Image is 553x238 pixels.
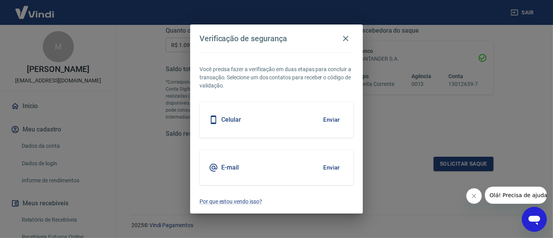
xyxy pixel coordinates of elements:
iframe: Fechar mensagem [466,188,482,204]
iframe: Mensagem da empresa [485,187,547,204]
h4: Verificação de segurança [199,34,287,43]
h5: Celular [221,116,241,124]
span: Olá! Precisa de ajuda? [5,5,65,12]
p: Você precisa fazer a verificação em duas etapas para concluir a transação. Selecione um dos conta... [199,65,353,90]
button: Enviar [319,159,344,176]
a: Por que estou vendo isso? [199,198,353,206]
button: Enviar [319,112,344,128]
iframe: Botão para abrir a janela de mensagens [522,207,547,232]
h5: E-mail [221,164,239,171]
